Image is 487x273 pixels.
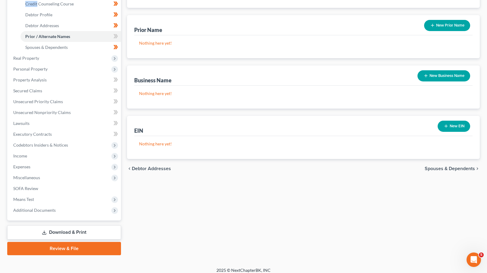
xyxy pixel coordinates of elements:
button: New EIN [438,121,470,132]
p: Nothing here yet! [139,40,468,46]
span: Means Test [13,197,34,202]
span: Credit Counseling Course [25,1,74,6]
span: Spouses & Dependents [425,166,475,171]
span: Additional Documents [13,208,56,213]
span: Unsecured Nonpriority Claims [13,110,71,115]
button: New Business Name [417,70,470,81]
span: Lawsuits [13,121,29,126]
button: Spouses & Dependents chevron_right [425,166,480,171]
span: Expenses [13,164,30,169]
a: Debtor Profile [20,9,121,20]
span: Income [13,153,27,158]
span: Debtor Profile [25,12,52,17]
a: Spouses & Dependents [20,42,121,53]
div: Business Name [134,77,172,84]
span: 5 [479,252,484,257]
a: Unsecured Priority Claims [8,96,121,107]
span: Real Property [13,56,39,61]
div: EIN [134,127,143,134]
span: Prior / Alternate Names [25,34,70,39]
a: Lawsuits [8,118,121,129]
p: Nothing here yet! [139,141,468,147]
a: Executory Contracts [8,129,121,140]
span: Personal Property [13,66,48,71]
a: Secured Claims [8,85,121,96]
a: Review & File [7,242,121,255]
i: chevron_left [127,166,132,171]
span: Executory Contracts [13,132,52,137]
div: Prior Name [134,26,162,33]
span: Debtor Addresses [132,166,171,171]
span: Secured Claims [13,88,42,93]
p: Nothing here yet! [139,90,468,97]
span: Unsecured Priority Claims [13,99,63,104]
i: chevron_right [475,166,480,171]
a: SOFA Review [8,183,121,194]
button: New Prior Name [424,20,470,31]
a: Property Analysis [8,75,121,85]
a: Unsecured Nonpriority Claims [8,107,121,118]
a: Debtor Addresses [20,20,121,31]
span: Codebtors Insiders & Notices [13,142,68,148]
span: Spouses & Dependents [25,45,68,50]
span: Debtor Addresses [25,23,59,28]
a: Prior / Alternate Names [20,31,121,42]
iframe: Intercom live chat [467,252,481,267]
a: Download & Print [7,225,121,240]
button: chevron_left Debtor Addresses [127,166,171,171]
span: SOFA Review [13,186,38,191]
span: Miscellaneous [13,175,40,180]
span: Property Analysis [13,77,47,82]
